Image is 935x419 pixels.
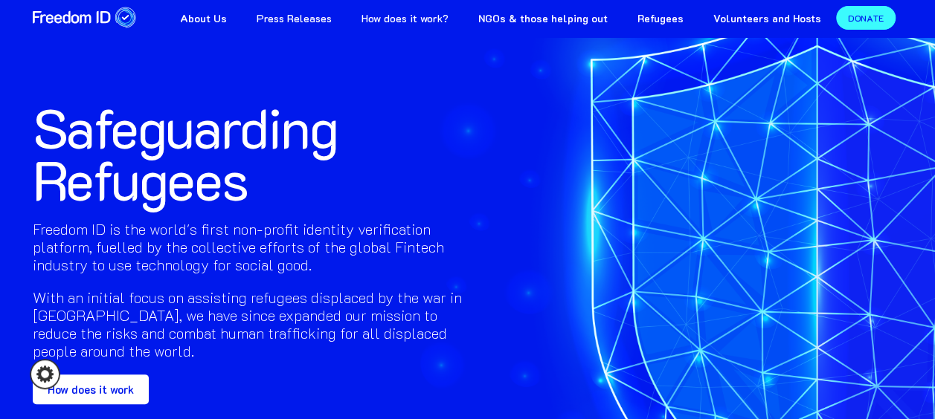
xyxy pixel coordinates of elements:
[180,11,227,25] strong: About Us
[33,220,462,273] h2: Freedom ID is the world's first non-profit identity verification platform, fuelled by the collect...
[33,101,462,205] h1: Safeguarding Refugees
[713,11,821,25] strong: Volunteers and Hosts
[30,359,60,389] a: Cookie settings
[836,6,896,30] a: DONATE
[33,288,462,360] h2: With an initial focus on assisting refugees displaced by the war in [GEOGRAPHIC_DATA], we have si...
[478,11,608,25] strong: NGOs & those helping out
[637,11,684,25] strong: Refugees
[33,374,149,404] a: How does it work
